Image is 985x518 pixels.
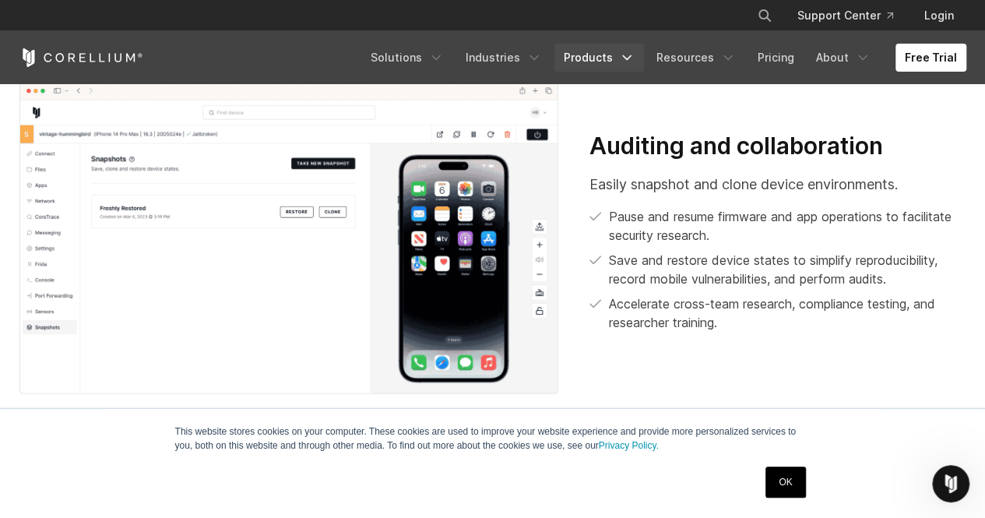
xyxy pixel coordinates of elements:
p: Accelerate cross-team research, compliance testing, and researcher training. [609,294,966,332]
p: Pause and resume firmware and app operations to facilitate security research. [609,207,966,245]
a: OK [765,467,805,498]
a: Products [554,44,644,72]
button: Search [751,2,779,30]
div: Navigation Menu [361,44,966,72]
iframe: Intercom live chat [932,465,969,502]
div: Navigation Menu [738,2,966,30]
a: About [807,44,880,72]
a: Solutions [361,44,453,72]
a: Resources [647,44,745,72]
p: Save and restore device states to simplify reproducibility, record mobile vulnerabilities, and pe... [609,251,966,288]
img: Device features for snapshots in Corellium's virtual hardware platform [19,82,559,395]
a: Free Trial [895,44,966,72]
a: Corellium Home [19,48,143,67]
a: Privacy Policy. [599,440,659,451]
a: Support Center [785,2,906,30]
h3: Auditing and collaboration [589,132,966,161]
p: This website stores cookies on your computer. These cookies are used to improve your website expe... [175,425,811,453]
p: Easily snapshot and clone device environments. [589,174,966,195]
a: Login [912,2,966,30]
a: Industries [456,44,551,72]
a: Pricing [748,44,804,72]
